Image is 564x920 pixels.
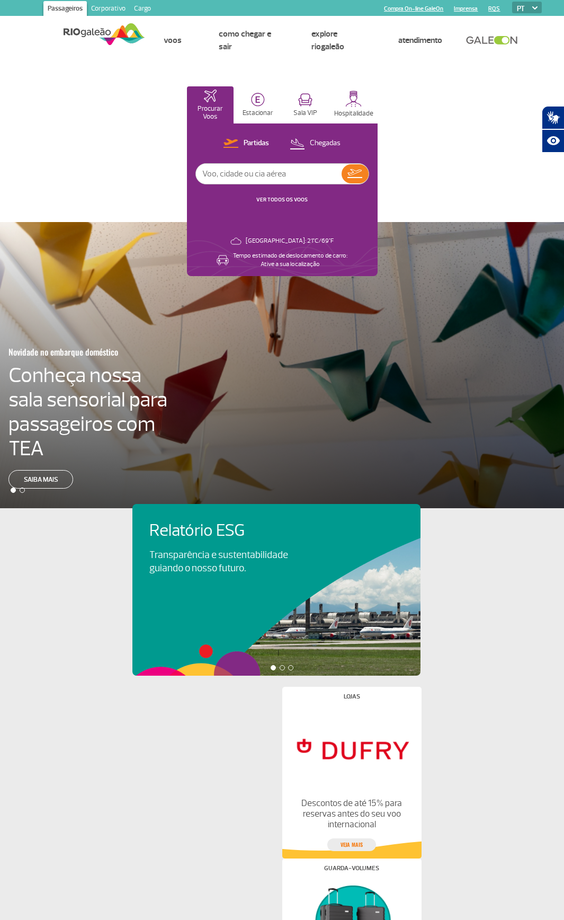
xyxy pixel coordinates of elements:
h4: Guarda-volumes [324,865,379,871]
h4: Relatório ESG [149,521,318,541]
p: Procurar Voos [192,105,228,121]
a: RQS [488,5,500,12]
button: Abrir tradutor de língua de sinais. [542,106,564,129]
button: Hospitalidade [330,86,378,123]
p: Tempo estimado de deslocamento de carro: Ative a sua localização [233,252,347,269]
a: Cargo [130,1,155,18]
a: Saiba mais [8,470,73,489]
h4: Lojas [344,694,360,700]
a: veja mais [327,838,376,851]
img: carParkingHome.svg [251,93,265,107]
p: Partidas [244,138,269,148]
button: Partidas [220,137,272,151]
p: Descontos de até 15% para reservas antes do seu voo internacional [291,798,412,830]
button: Estacionar [235,86,281,123]
a: Imprensa [454,5,478,12]
img: hospitality.svg [345,91,362,107]
p: [GEOGRAPHIC_DATA]: 21°C/69°F [246,237,334,245]
a: Como chegar e sair [219,29,271,52]
div: Plugin de acessibilidade da Hand Talk. [542,106,564,153]
a: Compra On-line GaleOn [384,5,443,12]
a: Explore RIOgaleão [311,29,344,52]
button: Abrir recursos assistivos. [542,129,564,153]
a: Voos [164,35,182,46]
a: Corporativo [87,1,130,18]
a: Passageiros [43,1,87,18]
button: Procurar Voos [187,86,234,123]
button: Sala VIP [282,86,329,123]
img: airplaneHomeActive.svg [204,90,217,102]
a: VER TODOS OS VOOS [256,196,308,203]
input: Voo, cidade ou cia aérea [196,164,342,184]
button: Chegadas [287,137,344,151]
h4: Conheça nossa sala sensorial para passageiros com TEA [8,363,177,461]
a: Atendimento [398,35,442,46]
img: Lojas [291,708,412,790]
p: Estacionar [243,109,273,117]
img: vipRoom.svg [298,93,312,107]
p: Sala VIP [293,109,317,117]
button: VER TODOS OS VOOS [253,196,311,204]
p: Hospitalidade [334,110,373,118]
p: Chegadas [310,138,341,148]
p: Transparência e sustentabilidade guiando o nosso futuro. [149,549,300,575]
h3: Novidade no embarque doméstico [8,341,185,363]
a: Relatório ESGTransparência e sustentabilidade guiando o nosso futuro. [149,521,404,575]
